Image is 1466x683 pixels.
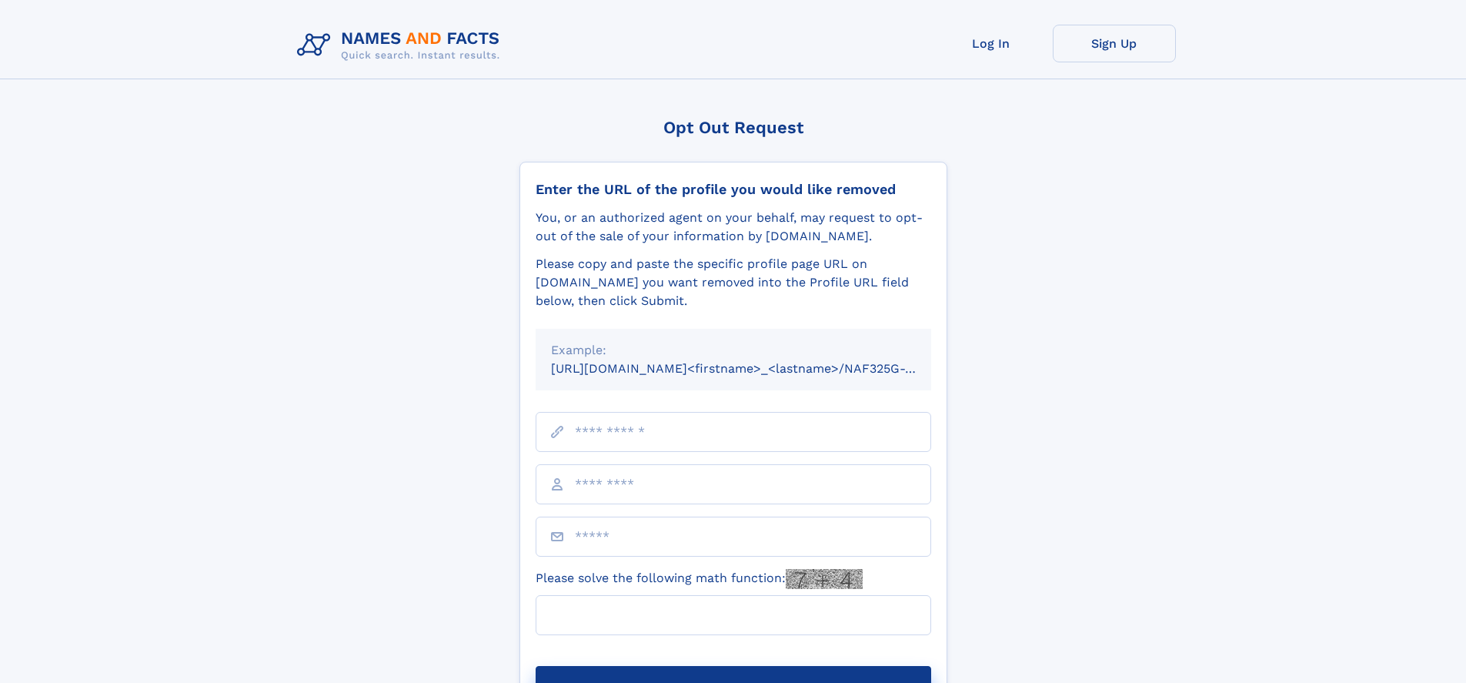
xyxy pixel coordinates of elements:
[551,341,916,360] div: Example:
[536,181,931,198] div: Enter the URL of the profile you would like removed
[930,25,1053,62] a: Log In
[536,209,931,246] div: You, or an authorized agent on your behalf, may request to opt-out of the sale of your informatio...
[536,255,931,310] div: Please copy and paste the specific profile page URL on [DOMAIN_NAME] you want removed into the Pr...
[536,569,863,589] label: Please solve the following math function:
[291,25,513,66] img: Logo Names and Facts
[551,361,960,376] small: [URL][DOMAIN_NAME]<firstname>_<lastname>/NAF325G-xxxxxxxx
[519,118,947,137] div: Opt Out Request
[1053,25,1176,62] a: Sign Up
